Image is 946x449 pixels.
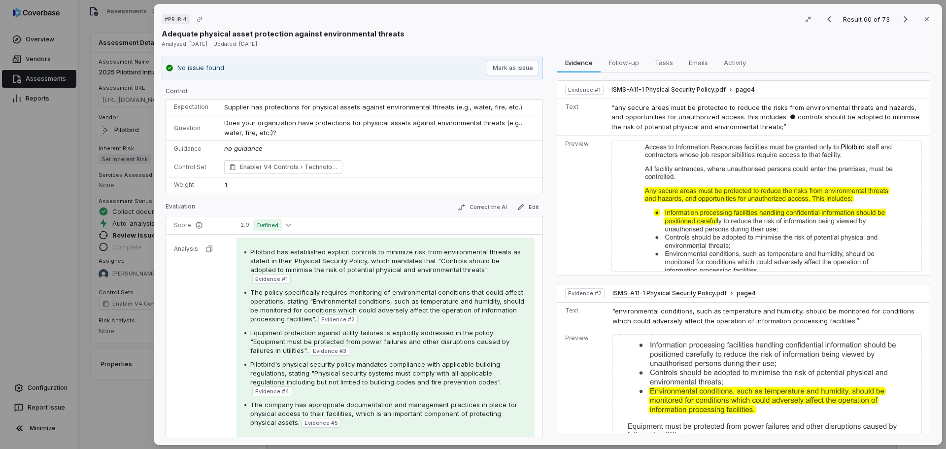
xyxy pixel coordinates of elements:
span: Equipment protection against utility failures is explicitly addressed in the policy: "Equipment m... [250,329,509,354]
p: Control [166,87,543,99]
button: Edit [513,201,543,213]
span: no guidance [224,144,262,152]
span: Evidence # 5 [304,419,338,427]
span: Emails [685,56,712,69]
span: Activity [720,56,750,69]
span: Supplier has protections for physical assets against environmental threats (e.g., water, fire, etc.) [224,103,522,111]
span: Pilotbird's physical security policy mandates compliance with applicable building regulations, st... [250,360,502,386]
span: Defined [253,219,282,231]
button: Mark as issue [487,61,539,75]
span: Follow-up [605,56,643,69]
td: Text [557,99,608,136]
span: Evidence # 3 [313,347,346,355]
span: Evidence # 2 [321,315,355,323]
td: Preview [557,136,608,276]
span: “environmental conditions, such as temperature and humidity, should be monitored for conditions w... [612,307,914,325]
td: Text [557,303,608,330]
span: ISMS-A11-1 Physical Security Policy.pdf [612,289,727,297]
span: page 4 [736,86,755,94]
button: Previous result [819,13,839,25]
span: Evidence [561,56,597,69]
p: Evaluation [166,203,195,214]
span: The company has appropriate documentation and management practices in place for physical access t... [250,401,517,426]
span: “any secure areas must be protected to reduce the risks from environmental threats and hazards, a... [611,104,919,131]
button: 2.0Defined [236,219,295,231]
span: Pilotbird has established explicit controls to minimize risk from environmental threats as stated... [250,248,521,274]
button: Copy link [191,10,208,28]
button: Correct the AI [454,202,511,213]
p: Question [174,124,208,132]
span: Does your organization have protections for physical assets against environmental threats (e.g., ... [224,119,524,137]
p: Guidance [174,145,208,153]
p: Result 60 of 73 [843,14,892,25]
span: Tasks [651,56,677,69]
span: # PR.IR.4 [165,15,187,23]
span: Evidence # 1 [255,275,288,283]
p: Control Set [174,163,208,171]
button: ISMS-A11-1 Physical Security Policy.pdfpage4 [611,86,755,94]
img: e5f63532e7e14d4582e2db1c1595c32d_original.jpg_w1200.jpg [611,140,922,272]
span: The policy specifically requires monitoring of environmental conditions that could affect operati... [250,288,524,323]
span: page 4 [737,289,756,297]
p: Expectation [174,103,208,111]
span: Enabler V4 Controls Technology Infrastructure Resilience [240,162,338,172]
p: Score [174,221,221,229]
span: Evidence # 1 [568,86,601,94]
button: ISMS-A11-1 Physical Security Policy.pdfpage4 [612,289,756,298]
span: 1 [224,181,228,189]
p: No issue found [177,63,224,73]
span: Analyzed: [DATE] [162,40,207,47]
span: Updated: [DATE] [213,40,257,47]
span: Evidence # 2 [568,289,602,297]
p: Weight [174,181,208,189]
p: Analysis [174,245,198,253]
span: ISMS-A11-1 Physical Security Policy.pdf [611,86,726,94]
p: Adequate physical asset protection against environmental threats [162,29,405,39]
button: Next result [896,13,915,25]
span: Evidence # 4 [255,387,289,395]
